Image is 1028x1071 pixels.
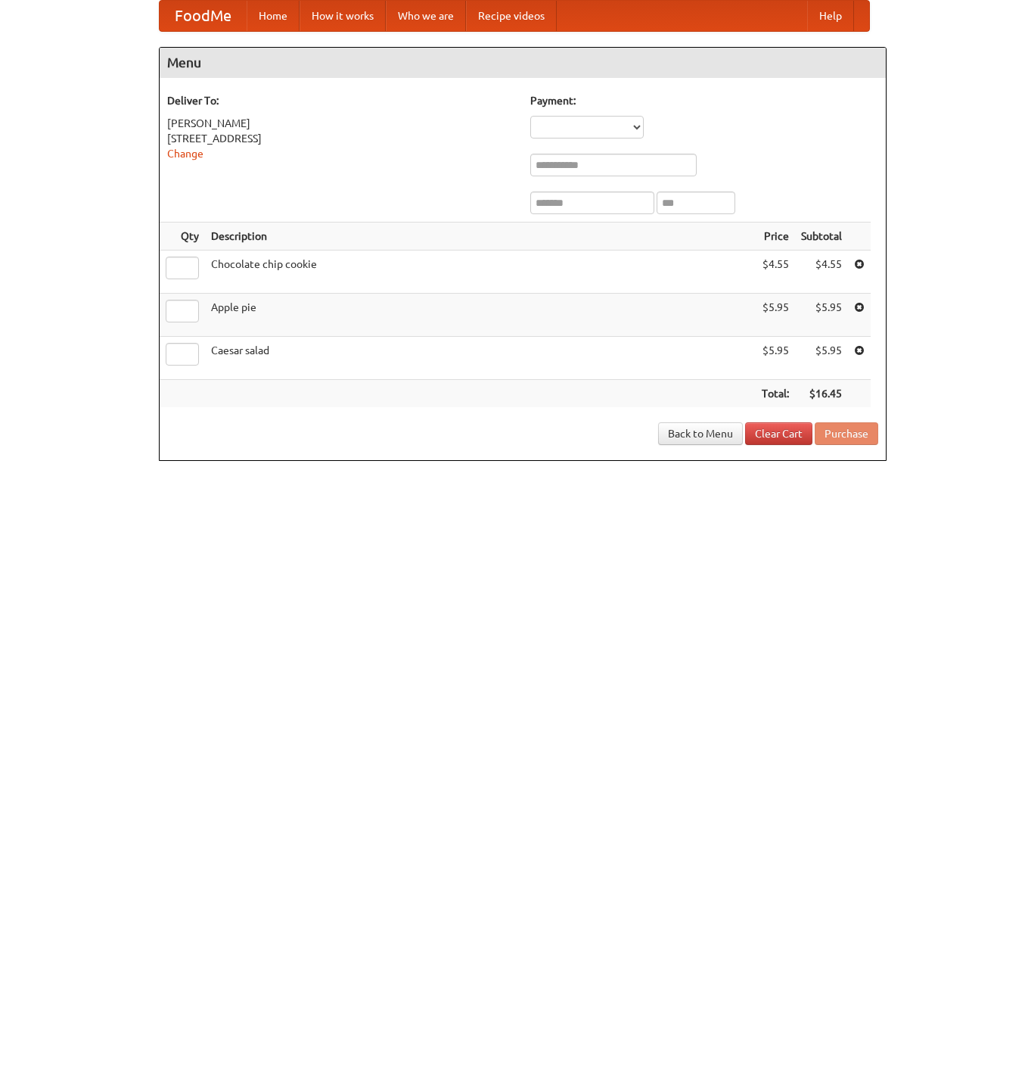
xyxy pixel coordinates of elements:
[756,294,795,337] td: $5.95
[205,223,756,251] th: Description
[167,93,515,108] h5: Deliver To:
[756,223,795,251] th: Price
[795,223,848,251] th: Subtotal
[300,1,386,31] a: How it works
[756,251,795,294] td: $4.55
[815,422,878,445] button: Purchase
[160,1,247,31] a: FoodMe
[167,131,515,146] div: [STREET_ADDRESS]
[795,251,848,294] td: $4.55
[658,422,743,445] a: Back to Menu
[756,337,795,380] td: $5.95
[386,1,466,31] a: Who we are
[167,148,203,160] a: Change
[160,48,886,78] h4: Menu
[745,422,812,445] a: Clear Cart
[795,337,848,380] td: $5.95
[795,294,848,337] td: $5.95
[466,1,557,31] a: Recipe videos
[205,294,756,337] td: Apple pie
[530,93,878,108] h5: Payment:
[160,223,205,251] th: Qty
[795,380,848,408] th: $16.45
[807,1,854,31] a: Help
[167,116,515,131] div: [PERSON_NAME]
[756,380,795,408] th: Total:
[247,1,300,31] a: Home
[205,337,756,380] td: Caesar salad
[205,251,756,294] td: Chocolate chip cookie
